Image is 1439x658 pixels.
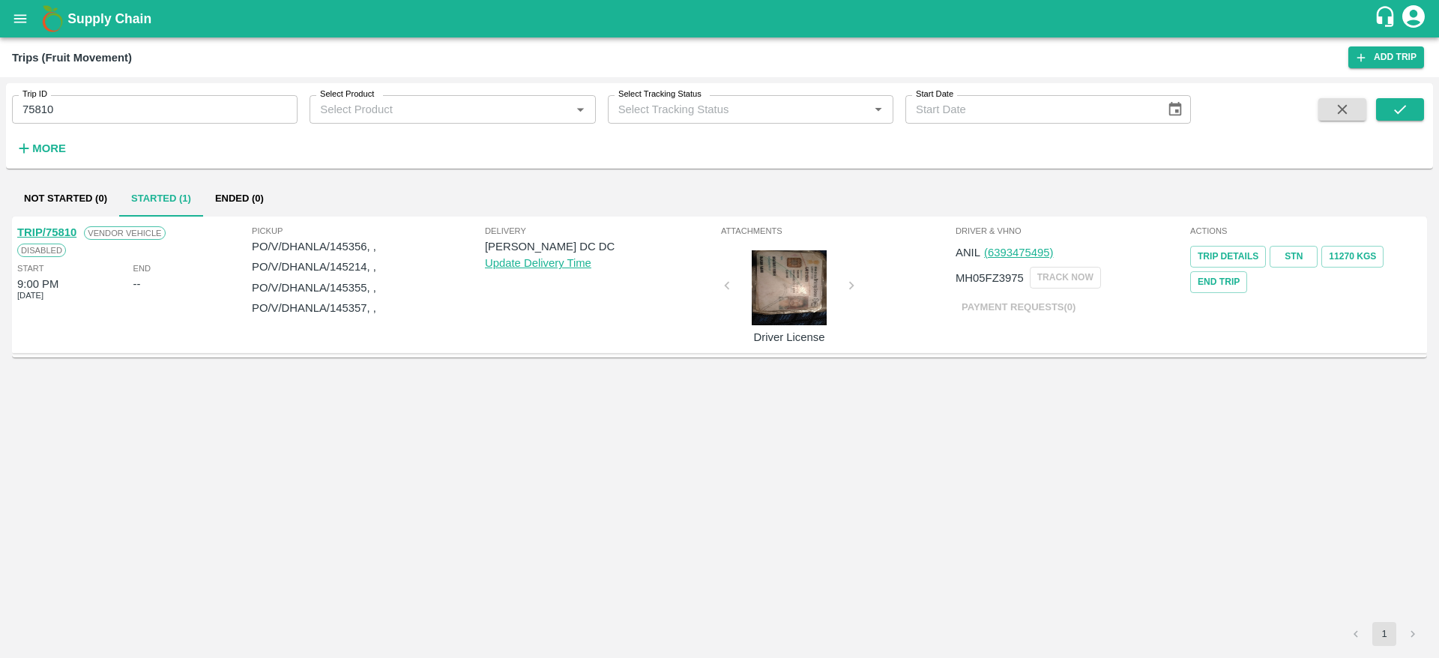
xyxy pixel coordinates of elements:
nav: pagination navigation [1342,622,1427,646]
div: account of current user [1400,3,1427,34]
input: Select Tracking Status [612,100,845,119]
a: Add Trip [1348,46,1424,68]
button: Open [570,100,590,119]
div: -- [133,276,141,292]
span: Pickup [252,224,485,238]
span: Delivery [485,224,718,238]
label: Select Product [320,88,374,100]
button: page 1 [1372,622,1396,646]
span: Driver & VHNo [956,224,1187,238]
b: Supply Chain [67,11,151,26]
label: Start Date [916,88,953,100]
p: PO/V/DHANLA/145357, , [252,300,485,316]
span: Disabled [17,244,66,257]
a: Trip Details [1190,246,1266,268]
span: [DATE] [17,289,43,302]
button: Tracking Url [1190,271,1247,293]
label: Trip ID [22,88,47,100]
a: Update Delivery Time [485,257,591,269]
button: Open [869,100,888,119]
label: Select Tracking Status [618,88,702,100]
input: Enter Trip ID [12,95,298,124]
p: Driver License [733,329,845,345]
span: Vendor Vehicle [84,226,165,240]
img: logo [37,4,67,34]
button: Ended (0) [203,181,276,217]
span: ANIL [956,247,980,259]
span: Actions [1190,224,1422,238]
p: PO/V/DHANLA/145214, , [252,259,485,275]
input: Select Product [314,100,566,119]
strong: More [32,142,66,154]
a: Supply Chain [67,8,1374,29]
a: (6393475495) [984,247,1053,259]
p: PO/V/DHANLA/145355, , [252,280,485,296]
div: customer-support [1374,5,1400,32]
p: MH05FZ3975 [956,270,1024,286]
button: 11270 Kgs [1321,246,1384,268]
p: PO/V/DHANLA/145356, , [252,238,485,255]
div: 9:00 PM [17,276,58,292]
span: End [133,262,151,275]
button: Not Started (0) [12,181,119,217]
a: STN [1270,246,1318,268]
button: Choose date [1161,95,1189,124]
span: Attachments [721,224,953,238]
button: open drawer [3,1,37,36]
button: Started (1) [119,181,203,217]
span: Start [17,262,43,275]
button: More [12,136,70,161]
a: TRIP/75810 [17,226,76,238]
input: Start Date [905,95,1155,124]
p: [PERSON_NAME] DC DC [485,238,718,255]
div: Trips (Fruit Movement) [12,48,132,67]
